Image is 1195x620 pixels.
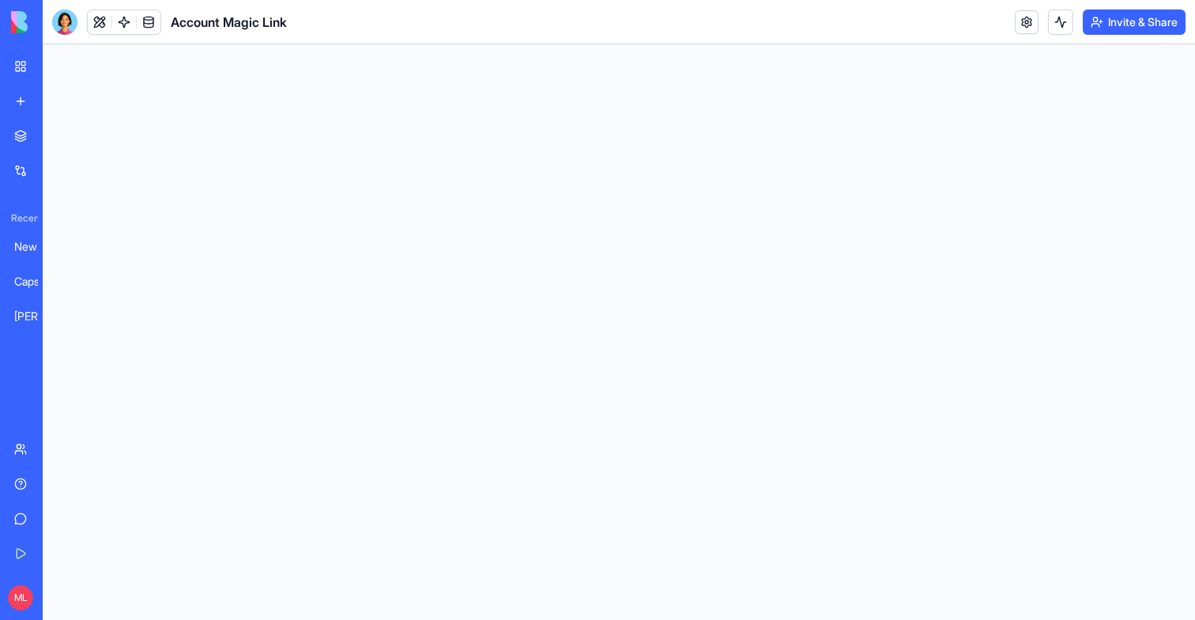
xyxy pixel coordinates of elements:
a: [PERSON_NAME] Image Editor [5,301,68,332]
a: Capsule Closet Manager [5,266,68,297]
span: Recent [5,212,38,225]
span: ML [8,585,33,611]
span: Account Magic Link [171,13,287,32]
a: New App [5,231,68,263]
div: New App [14,239,58,255]
img: logo [11,11,109,33]
button: Invite & Share [1083,9,1186,35]
div: [PERSON_NAME] Image Editor [14,308,58,324]
div: Capsule Closet Manager [14,274,58,289]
